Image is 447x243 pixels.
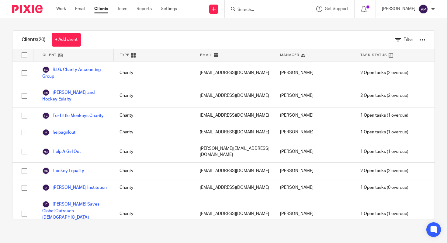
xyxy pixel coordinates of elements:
[274,107,354,124] div: [PERSON_NAME]
[194,84,274,107] div: [EMAIL_ADDRESS][DOMAIN_NAME]
[194,179,274,196] div: [EMAIL_ADDRESS][DOMAIN_NAME]
[194,107,274,124] div: [EMAIL_ADDRESS][DOMAIN_NAME]
[325,7,348,11] span: Get Support
[274,179,354,196] div: [PERSON_NAME]
[42,184,50,191] img: svg%3E
[360,168,408,174] span: (2 overdue)
[52,33,81,47] a: + Add client
[42,112,104,119] a: For Little Monkeys Charity
[19,49,30,61] input: Select all
[274,124,354,141] div: [PERSON_NAME]
[42,112,50,119] img: svg%3E
[113,163,194,179] div: Charity
[42,167,50,174] img: svg%3E
[42,129,50,136] img: svg%3E
[75,6,85,12] a: Email
[418,4,428,14] img: svg%3E
[360,112,386,118] span: 1 Open tasks
[42,89,107,102] a: [PERSON_NAME] and Hockey Eulaity
[382,6,415,12] p: [PERSON_NAME]
[200,52,212,58] span: Email
[360,211,386,217] span: 1 Open tasks
[360,149,408,155] span: (1 overdue)
[42,129,75,136] a: helpagirlout
[161,6,177,12] a: Settings
[360,211,408,217] span: (1 overdue)
[360,149,386,155] span: 1 Open tasks
[42,148,50,155] img: svg%3E
[42,66,50,73] img: svg%3E
[94,6,108,12] a: Clients
[274,84,354,107] div: [PERSON_NAME]
[137,6,152,12] a: Reports
[360,70,408,76] span: (2 overdue)
[56,6,66,12] a: Work
[194,141,274,163] div: [PERSON_NAME][EMAIL_ADDRESS][DOMAIN_NAME]
[360,112,408,118] span: (1 overdue)
[360,185,386,191] span: 1 Open tasks
[117,6,127,12] a: Team
[194,62,274,84] div: [EMAIL_ADDRESS][DOMAIN_NAME]
[42,89,50,96] img: svg%3E
[43,52,57,58] span: Client
[42,201,107,227] a: [PERSON_NAME] Saves Global Outreach [DEMOGRAPHIC_DATA][GEOGRAPHIC_DATA]
[274,141,354,163] div: [PERSON_NAME]
[237,7,292,13] input: Search
[42,66,107,79] a: B.I.G. Charity Accounting Group
[274,196,354,231] div: [PERSON_NAME]
[42,148,81,155] a: Help A Girl Out
[12,5,43,13] img: Pixie
[42,184,107,191] a: [PERSON_NAME] Institution
[360,129,408,135] span: (1 overdue)
[360,129,386,135] span: 1 Open tasks
[113,141,194,163] div: Charity
[360,185,408,191] span: (0 overdue)
[113,196,194,231] div: Charity
[113,179,194,196] div: Charity
[404,37,413,42] span: Filter
[360,52,387,58] span: Task Status
[194,163,274,179] div: [EMAIL_ADDRESS][DOMAIN_NAME]
[42,201,50,208] img: svg%3E
[113,124,194,141] div: Charity
[274,62,354,84] div: [PERSON_NAME]
[120,52,130,58] span: Type
[360,93,408,99] span: (2 overdue)
[280,52,299,58] span: Manager
[42,167,84,174] a: Hockey Equality
[194,196,274,231] div: [EMAIL_ADDRESS][DOMAIN_NAME]
[194,124,274,141] div: [EMAIL_ADDRESS][DOMAIN_NAME]
[113,84,194,107] div: Charity
[360,93,386,99] span: 2 Open tasks
[360,70,386,76] span: 2 Open tasks
[113,62,194,84] div: Charity
[22,37,46,43] h1: Clients
[360,168,386,174] span: 2 Open tasks
[274,163,354,179] div: [PERSON_NAME]
[113,107,194,124] div: Charity
[37,37,46,42] span: (20)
